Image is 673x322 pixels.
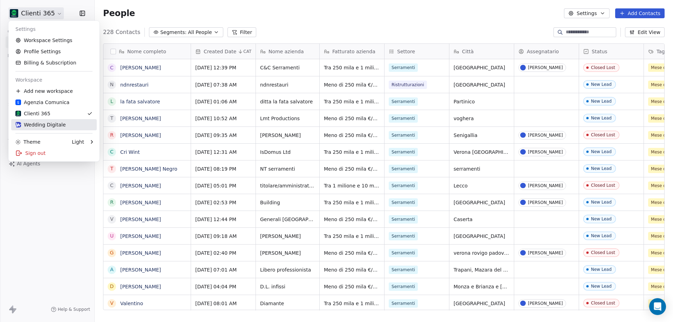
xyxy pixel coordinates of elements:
img: agenzia-comunica-profilo-FB.png [15,100,21,105]
img: clienti365-logo-quadrato-negativo.png [15,111,21,116]
div: Clienti 365 [15,110,50,117]
a: Profile Settings [11,46,97,57]
a: Billing & Subscription [11,57,97,68]
a: Workspace Settings [11,35,97,46]
div: Workspace [11,74,97,85]
div: Settings [11,23,97,35]
img: WD-pittogramma.png [15,122,21,128]
div: Sign out [11,148,97,159]
div: Add new workspace [11,85,97,97]
div: Theme [15,138,40,145]
div: Light [72,138,84,145]
div: Wedding Digitale [15,121,66,128]
div: Agenzia Comunica [15,99,69,106]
